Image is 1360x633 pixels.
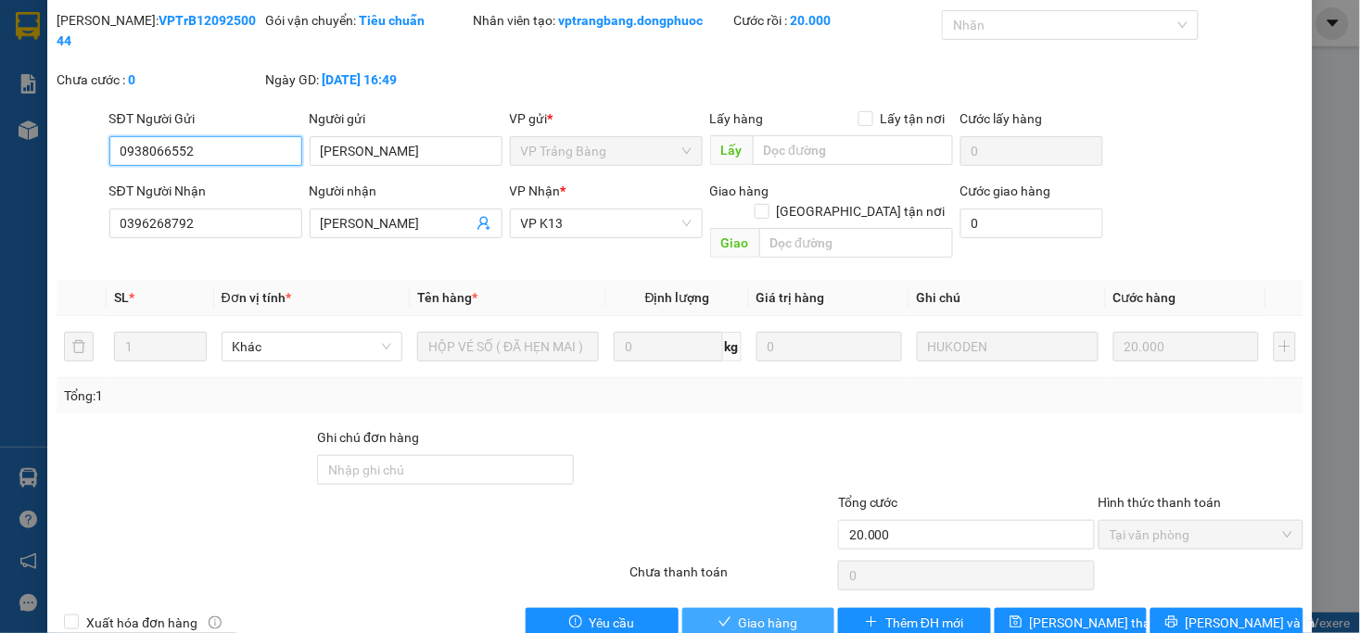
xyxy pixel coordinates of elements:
[1186,613,1316,633] span: [PERSON_NAME] và In
[739,613,798,633] span: Giao hàng
[417,332,599,361] input: VD: Bàn, Ghế
[1010,615,1023,630] span: save
[838,495,898,510] span: Tổng cước
[756,290,825,305] span: Giá trị hàng
[146,30,249,53] span: Bến xe [GEOGRAPHIC_DATA]
[322,72,397,87] b: [DATE] 16:49
[474,10,731,31] div: Nhân viên tạo:
[510,184,561,198] span: VP Nhận
[41,134,113,146] span: 12:24:27 [DATE]
[64,386,526,406] div: Tổng: 1
[734,10,939,31] div: Cước rồi :
[222,290,291,305] span: Đơn vị tính
[1030,613,1178,633] span: [PERSON_NAME] thay đổi
[50,100,227,115] span: -----------------------------------------
[710,111,764,126] span: Lấy hàng
[146,82,227,94] span: Hotline: 19001152
[710,184,769,198] span: Giao hàng
[310,108,502,129] div: Người gửi
[114,290,129,305] span: SL
[209,616,222,629] span: info-circle
[960,184,1051,198] label: Cước giao hàng
[79,613,205,633] span: Xuất hóa đơn hàng
[6,11,89,93] img: logo
[791,13,832,28] b: 20.000
[477,216,491,231] span: user-add
[710,228,759,258] span: Giao
[590,613,635,633] span: Yêu cầu
[1113,332,1259,361] input: 0
[359,13,425,28] b: Tiêu chuẩn
[265,70,470,90] div: Ngày GD:
[960,209,1103,238] input: Cước giao hàng
[310,181,502,201] div: Người nhận
[1274,332,1296,361] button: plus
[6,134,113,146] span: In ngày:
[569,615,582,630] span: exclamation-circle
[917,332,1099,361] input: Ghi Chú
[723,332,742,361] span: kg
[57,10,261,51] div: [PERSON_NAME]:
[64,332,94,361] button: delete
[718,615,731,630] span: check
[1110,521,1292,549] span: Tại văn phòng
[317,455,574,485] input: Ghi chú đơn hàng
[710,135,753,165] span: Lấy
[1113,290,1176,305] span: Cước hàng
[756,332,902,361] input: 0
[510,108,703,129] div: VP gửi
[146,56,255,79] span: 01 Võ Văn Truyện, KP.1, Phường 2
[759,228,953,258] input: Dọc đường
[559,13,704,28] b: vptrangbang.dongphuoc
[521,137,692,165] span: VP Trảng Bàng
[233,333,392,361] span: Khác
[628,562,836,594] div: Chưa thanh toán
[146,10,254,26] strong: ĐỒNG PHƯỚC
[1099,495,1222,510] label: Hình thức thanh toán
[960,136,1103,166] input: Cước lấy hàng
[865,615,878,630] span: plus
[265,10,470,31] div: Gói vận chuyển:
[873,108,953,129] span: Lấy tận nơi
[645,290,710,305] span: Định lượng
[1165,615,1178,630] span: printer
[960,111,1043,126] label: Cước lấy hàng
[417,290,477,305] span: Tên hàng
[753,135,953,165] input: Dọc đường
[885,613,963,633] span: Thêm ĐH mới
[521,209,692,237] span: VP K13
[109,181,302,201] div: SĐT Người Nhận
[317,430,419,445] label: Ghi chú đơn hàng
[128,72,135,87] b: 0
[769,201,953,222] span: [GEOGRAPHIC_DATA] tận nơi
[909,280,1106,316] th: Ghi chú
[57,70,261,90] div: Chưa cước :
[109,108,302,129] div: SĐT Người Gửi
[93,118,200,132] span: VPK131309250005
[6,120,200,131] span: [PERSON_NAME]:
